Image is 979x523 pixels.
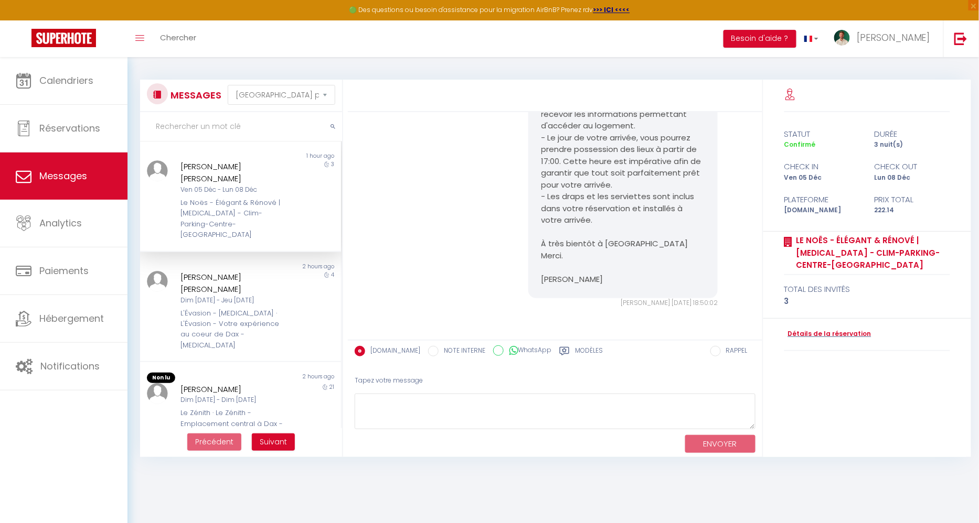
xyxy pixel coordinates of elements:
span: Hébergement [39,312,104,325]
div: Le Noës - Élégant & Rénové | [MEDICAL_DATA] - Clim-Parking-Centre-[GEOGRAPHIC_DATA] [180,198,284,241]
img: ... [147,160,168,181]
label: [DOMAIN_NAME] [365,346,420,357]
img: ... [147,383,168,404]
span: 3 [331,160,334,168]
label: WhatsApp [504,345,551,357]
span: 4 [331,271,334,279]
input: Rechercher un mot clé [140,112,342,141]
a: Le Noës - Élégant & Rénové | [MEDICAL_DATA] - Clim-Parking-Centre-[GEOGRAPHIC_DATA] [793,234,951,271]
label: Modèles [575,346,603,359]
p: - Les draps et les serviettes sont inclus dans votre réservation et installés à votre arrivée. [541,191,705,226]
span: 21 [329,383,334,391]
span: Chercher [160,32,196,43]
a: ... [PERSON_NAME] [826,20,943,57]
span: Notifications [40,359,100,373]
div: 2 hours ago [241,263,342,271]
img: Super Booking [31,29,96,47]
p: À très bientôt à [GEOGRAPHIC_DATA] [541,226,705,250]
div: 3 [784,295,951,308]
label: RAPPEL [721,346,748,357]
span: Messages [39,169,87,182]
div: Prix total [867,193,957,206]
div: 222.14 [867,205,957,215]
div: Dim [DATE] - Jeu [DATE] [180,296,284,306]
button: Previous [187,433,241,451]
div: statut [778,128,868,140]
p: - Le jour de votre arrivée, vous pourrez prendre possession des lieux à partir de 17:00. Cette he... [541,132,705,191]
span: Réservations [39,122,100,135]
div: L'Évasion - [MEDICAL_DATA] · L'Évasion - Votre expérience au coeur de Dax - [MEDICAL_DATA] [180,308,284,351]
div: total des invités [784,283,951,296]
img: ... [834,30,850,46]
h3: MESSAGES [168,83,221,107]
div: 3 nuit(s) [867,140,957,150]
div: check out [867,160,957,173]
div: Lun 08 Déc [867,173,957,183]
button: Next [252,433,295,451]
div: Tapez votre message [355,368,755,394]
div: 1 hour ago [241,152,342,160]
div: [PERSON_NAME] [180,383,284,396]
span: Paiements [39,264,89,277]
span: [PERSON_NAME] [857,31,930,44]
span: Précédent [195,437,233,447]
label: NOTE INTERNE [439,346,485,357]
div: Plateforme [778,193,868,206]
button: ENVOYER [685,435,755,453]
div: [PERSON_NAME] [PERSON_NAME] [180,271,284,296]
a: Chercher [152,20,204,57]
button: Besoin d'aide ? [723,30,796,48]
div: 2 hours ago [241,373,342,383]
div: check in [778,160,868,173]
p: Merci. [541,250,705,262]
a: Détails de la réservation [784,329,871,339]
div: Le Zénith · Le Zénith - Emplacement central à Dax - T2 [180,408,284,440]
span: Analytics [39,216,82,230]
img: ... [147,271,168,292]
div: [PERSON_NAME] [PERSON_NAME] [180,160,284,185]
div: [PERSON_NAME] [DATE] 18:50:02 [528,298,718,308]
div: durée [867,128,957,140]
img: logout [954,32,967,45]
div: [DOMAIN_NAME] [778,205,868,215]
a: >>> ICI <<<< [593,5,630,14]
span: Non lu [147,373,175,383]
span: Suivant [260,437,287,447]
div: Ven 05 Déc - Lun 08 Déc [180,185,284,195]
div: Dim [DATE] - Dim [DATE] [180,395,284,405]
p: [PERSON_NAME] [541,274,705,286]
span: Confirmé [784,140,816,149]
div: Ven 05 Déc [778,173,868,183]
span: Calendriers [39,74,93,87]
